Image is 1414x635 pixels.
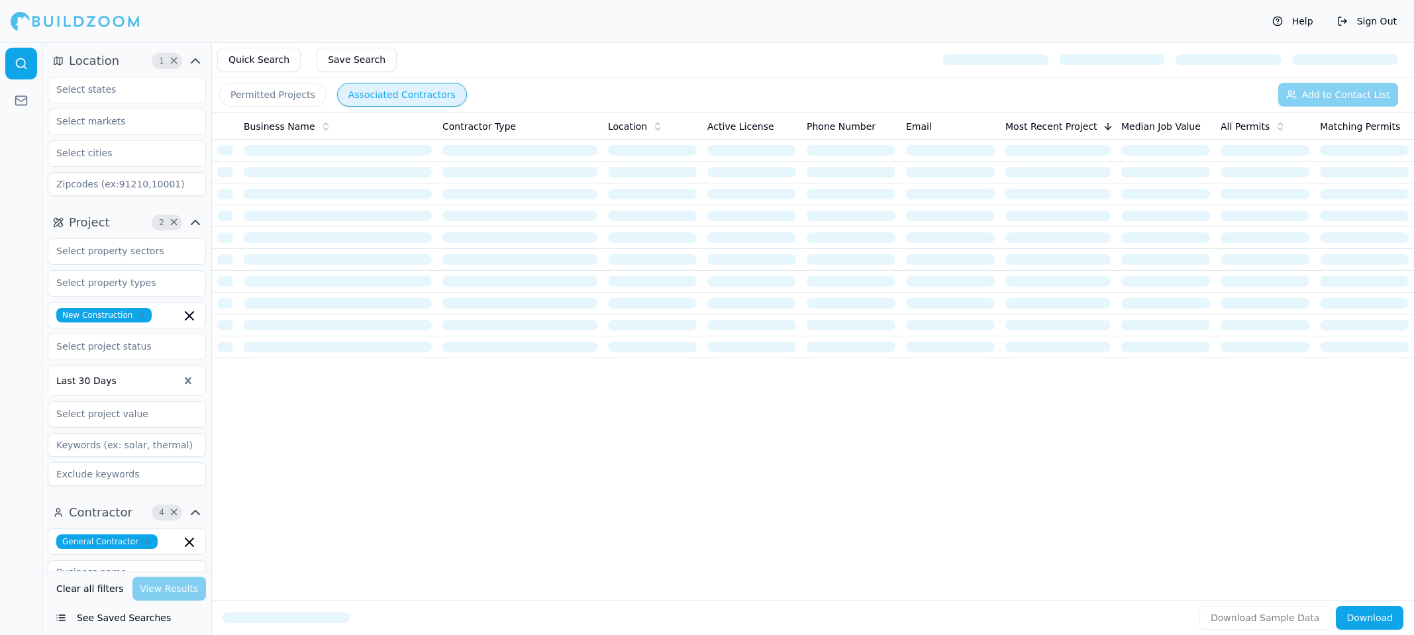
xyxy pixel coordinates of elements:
[219,83,327,107] button: Permitted Projects
[608,120,647,133] span: Location
[155,54,168,68] span: 1
[69,213,110,232] span: Project
[48,271,189,295] input: Select property types
[48,172,206,196] input: Zipcodes (ex:91210,10001)
[48,402,189,426] input: Select project value
[56,534,158,549] span: General Contractor
[56,308,152,322] span: New Construction
[807,120,876,133] span: Phone Number
[155,216,168,229] span: 2
[217,48,301,72] button: Quick Search
[1221,120,1270,133] span: All Permits
[48,141,189,165] input: Select cities
[1320,120,1400,133] span: Matching Permits
[48,50,206,72] button: Location1Clear Location filters
[169,219,179,226] span: Clear Project filters
[48,77,189,101] input: Select states
[906,120,932,133] span: Email
[48,502,206,523] button: Contractor4Clear Contractor filters
[442,120,516,133] span: Contractor Type
[48,212,206,233] button: Project2Clear Project filters
[53,577,127,601] button: Clear all filters
[155,506,168,519] span: 4
[244,120,315,133] span: Business Name
[1336,606,1403,630] button: Download
[48,239,189,263] input: Select property sectors
[1331,11,1403,32] button: Sign Out
[337,83,467,107] button: Associated Contractors
[48,109,189,133] input: Select markets
[48,433,206,457] input: Keywords (ex: solar, thermal)
[317,48,397,72] button: Save Search
[707,120,774,133] span: Active License
[48,606,206,630] button: See Saved Searches
[1266,11,1320,32] button: Help
[69,503,132,522] span: Contractor
[1121,120,1201,133] span: Median Job Value
[169,58,179,64] span: Clear Location filters
[48,462,206,486] input: Exclude keywords
[48,334,189,358] input: Select project status
[1005,120,1097,133] span: Most Recent Project
[69,52,119,70] span: Location
[48,560,206,584] input: Business name
[169,509,179,516] span: Clear Contractor filters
